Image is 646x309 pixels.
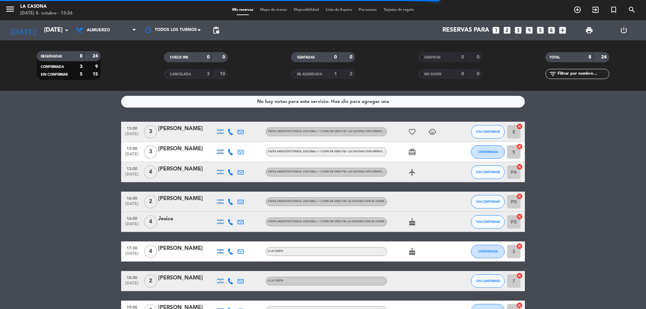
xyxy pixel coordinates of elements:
[144,274,157,288] span: 2
[477,55,481,60] strong: 0
[471,165,505,179] button: SIN CONFIRMAR
[268,200,394,203] span: Visita arquitectonica, cultural + 1 copa de vino FB+ La Casona con el Combo Pink
[610,6,618,14] i: turned_in_not
[158,124,215,133] div: [PERSON_NAME]
[547,26,556,35] i: looks_6
[476,220,500,224] span: SIN CONFIRMAR
[212,26,220,34] span: pending_actions
[471,145,505,159] button: CONFIRMADA
[144,215,157,229] span: 4
[461,55,464,60] strong: 0
[628,6,636,14] i: search
[20,10,73,17] div: [DATE] 8. octubre - 13:26
[525,26,534,35] i: looks_4
[257,8,290,12] span: Mapa de mesas
[408,247,416,256] i: cake
[123,273,140,281] span: 18:00
[93,54,99,59] strong: 24
[220,72,226,76] strong: 10
[158,165,215,173] div: [PERSON_NAME]
[123,164,140,172] span: 13:00
[428,128,436,136] i: child_care
[516,302,523,309] i: cancel
[207,72,210,76] strong: 3
[334,55,337,60] strong: 0
[170,73,191,76] span: CANCELADA
[158,274,215,282] div: [PERSON_NAME]
[41,55,62,58] span: RESERVADAS
[478,150,498,154] span: CONFIRMADA
[558,26,567,35] i: add_box
[158,244,215,253] div: [PERSON_NAME]
[516,163,523,170] i: cancel
[5,23,41,38] i: [DATE]
[476,130,500,133] span: SIN CONFIRMAR
[268,279,283,282] span: A LA CARTA
[585,26,593,34] span: print
[87,28,110,33] span: Almuerzo
[229,8,257,12] span: Mis reservas
[503,26,511,35] i: looks_two
[123,222,140,230] span: [DATE]
[573,6,581,14] i: add_circle_outline
[93,72,99,77] strong: 15
[268,250,283,253] span: A LA CARTA
[123,214,140,222] span: 16:00
[158,215,215,223] div: Jesica
[549,70,557,78] i: filter_list
[144,195,157,208] span: 2
[477,72,481,76] strong: 0
[536,26,545,35] i: looks_5
[408,168,416,176] i: airplanemode_active
[516,123,523,130] i: cancel
[606,20,641,40] div: LOG OUT
[123,244,140,252] span: 17:30
[471,245,505,258] button: CONFIRMADA
[123,194,140,202] span: 16:00
[620,26,628,34] i: power_settings_new
[471,274,505,288] button: SIN CONFIRMAR
[268,130,395,133] span: Visita arquitectonica, cultural + 1 copa de vino FB + La Casona con [PERSON_NAME]
[516,193,523,200] i: cancel
[158,145,215,153] div: [PERSON_NAME]
[158,194,215,203] div: [PERSON_NAME]
[170,56,188,59] span: CHECK INS
[41,65,64,69] span: CONFIRMADA
[123,252,140,259] span: [DATE]
[516,213,523,220] i: cancel
[123,144,140,152] span: 13:00
[144,245,157,258] span: 4
[516,143,523,150] i: cancel
[408,218,416,226] i: cake
[207,55,210,60] strong: 0
[257,98,389,106] div: No hay notas para este servicio. Haz clic para agregar una
[5,4,15,14] i: menu
[476,200,500,203] span: SIN CONFIRMAR
[123,202,140,209] span: [DATE]
[290,8,322,12] span: Disponibilidad
[424,56,441,59] span: SERVIDAS
[408,148,416,156] i: card_giftcard
[268,150,395,153] span: Visita arquitectonica, cultural + 1 copa de vino FB + La Casona con [PERSON_NAME]
[222,55,226,60] strong: 0
[350,55,354,60] strong: 0
[471,195,505,208] button: SIN CONFIRMAR
[144,145,157,159] span: 3
[380,8,418,12] span: Tarjetas de regalo
[476,279,500,283] span: SIN CONFIRMAR
[268,220,394,223] span: Visita arquitectonica, cultural + 1 copa de vino FB+ La Casona con el Combo Pink
[549,56,560,59] span: TOTAL
[297,73,322,76] span: RE AGENDADA
[63,26,71,34] i: arrow_drop_down
[297,56,315,59] span: SENTADAS
[334,72,337,76] strong: 1
[588,55,591,60] strong: 8
[80,72,82,77] strong: 5
[41,73,68,76] span: SIN CONFIRMAR
[471,215,505,229] button: SIN CONFIRMAR
[514,26,523,35] i: looks_3
[442,27,489,34] span: Reservas para
[492,26,500,35] i: looks_one
[80,54,82,59] strong: 8
[322,8,355,12] span: Lista de Espera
